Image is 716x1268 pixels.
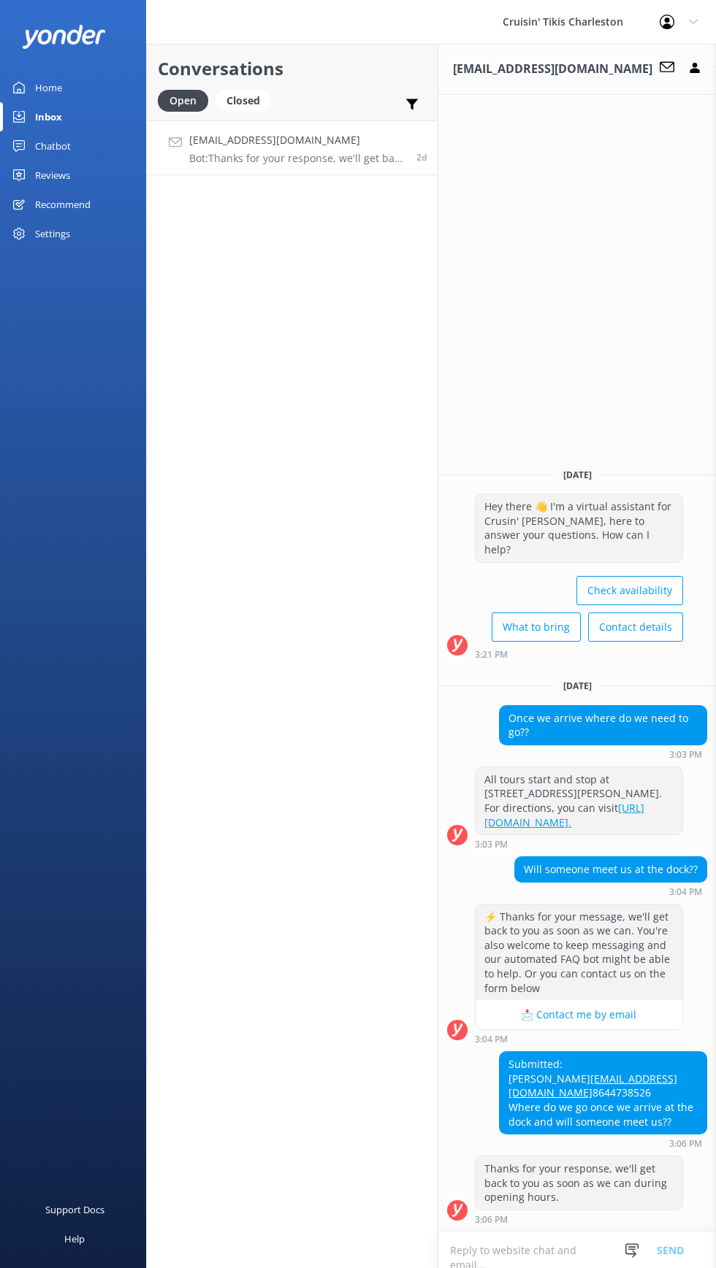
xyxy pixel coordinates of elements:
div: Chatbot [35,131,71,161]
button: Check availability [576,576,683,605]
strong: 3:06 PM [475,1215,508,1224]
div: ⚡ Thanks for your message, we'll get back to you as soon as we can. You're also welcome to keep m... [476,904,682,1001]
div: Open [158,90,208,112]
p: Bot: Thanks for your response, we'll get back to you as soon as we can during opening hours. [189,152,405,165]
div: Will someone meet us at the dock?? [515,857,707,882]
a: Closed [216,92,278,108]
a: Open [158,92,216,108]
a: [EMAIL_ADDRESS][DOMAIN_NAME] [509,1072,677,1100]
div: Sep 13 2025 03:04pm (UTC -04:00) America/New_York [514,886,707,896]
div: Closed [216,90,271,112]
span: [DATE] [555,469,601,481]
img: yonder-white-logo.png [22,25,106,49]
div: Recommend [35,190,91,219]
strong: 3:03 PM [669,750,702,759]
div: Home [35,73,62,102]
div: Once we arrive where do we need to go?? [500,706,707,745]
div: Thanks for your response, we'll get back to you as soon as we can during opening hours. [476,1156,682,1210]
span: Sep 13 2025 03:06pm (UTC -04:00) America/New_York [416,151,427,164]
div: Sep 13 2025 03:06pm (UTC -04:00) America/New_York [475,1214,683,1224]
div: Settings [35,219,70,248]
div: Sep 13 2025 03:04pm (UTC -04:00) America/New_York [475,1034,683,1044]
div: Support Docs [45,1195,104,1224]
button: Contact details [588,612,683,642]
strong: 3:03 PM [475,840,508,849]
div: Submitted: [PERSON_NAME] 8644738526 Where do we go once we arrive at the dock and will someone me... [500,1052,707,1134]
div: Sep 13 2025 03:03pm (UTC -04:00) America/New_York [499,749,707,759]
button: What to bring [492,612,581,642]
h2: Conversations [158,55,427,82]
button: 📩 Contact me by email [476,1000,682,1029]
div: Hey there 👋 I'm a virtual assistant for Crusin' [PERSON_NAME], here to answer your questions. How... [476,494,682,561]
strong: 3:04 PM [669,888,702,896]
div: Inbox [35,102,62,131]
div: Aug 30 2025 03:21pm (UTC -04:00) America/New_York [475,649,683,659]
div: Sep 13 2025 03:03pm (UTC -04:00) America/New_York [475,839,683,849]
div: Sep 13 2025 03:06pm (UTC -04:00) America/New_York [499,1138,707,1148]
a: [EMAIL_ADDRESS][DOMAIN_NAME]Bot:Thanks for your response, we'll get back to you as soon as we can... [147,120,438,175]
strong: 3:04 PM [475,1035,508,1044]
a: [URL][DOMAIN_NAME]. [484,801,644,829]
div: Help [64,1224,85,1253]
div: All tours start and stop at [STREET_ADDRESS][PERSON_NAME]. For directions, you can visit [476,767,682,834]
strong: 3:21 PM [475,650,508,659]
h3: [EMAIL_ADDRESS][DOMAIN_NAME] [453,60,652,79]
strong: 3:06 PM [669,1140,702,1148]
div: Reviews [35,161,70,190]
span: [DATE] [555,680,601,692]
h4: [EMAIL_ADDRESS][DOMAIN_NAME] [189,132,405,148]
